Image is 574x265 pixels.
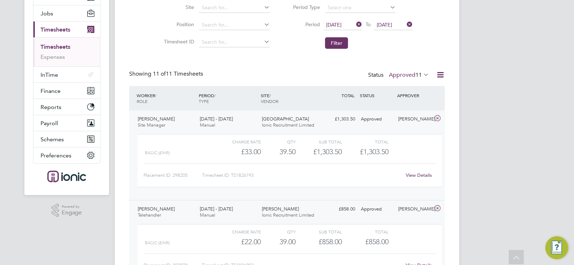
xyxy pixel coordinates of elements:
div: £858.00 [321,203,358,215]
button: Filter [325,37,348,49]
div: Placement ID: 298205 [143,170,202,181]
a: Powered byEngage [52,204,82,217]
span: Site Manager [138,122,165,128]
label: Period Type [288,4,320,10]
span: Jobs [41,10,53,17]
span: Ionic Recruitment Limited [262,122,314,128]
a: Timesheets [41,43,70,50]
span: [PERSON_NAME] [262,206,299,212]
button: Schemes [33,131,100,147]
span: VENDOR [261,98,278,104]
div: WORKER [135,89,197,108]
span: ROLE [137,98,147,104]
button: Jobs [33,5,100,21]
span: £1,303.50 [360,147,389,156]
input: Search for... [199,3,270,13]
div: QTY [261,137,296,146]
div: Timesheets [33,37,100,66]
span: [DATE] [326,22,342,28]
label: Period [288,21,320,28]
span: To [363,20,373,29]
div: [PERSON_NAME] [395,203,433,215]
span: Manual [200,122,215,128]
span: / [269,93,271,98]
div: Charge rate [215,227,261,236]
a: Go to home page [33,171,100,182]
div: Total [342,137,388,146]
div: SITE [259,89,321,108]
div: Sub Total [296,137,342,146]
div: Timesheet ID: TS1826193 [202,170,401,181]
span: Manual [200,212,215,218]
span: InTime [41,71,58,78]
div: Approved [358,203,395,215]
div: Approved [358,113,395,125]
div: £1,303.50 [296,146,342,158]
button: Engage Resource Center [545,236,568,259]
span: TOTAL [342,93,354,98]
a: Expenses [41,53,65,60]
span: Powered by [62,204,82,210]
a: View Details [406,172,432,178]
div: [PERSON_NAME] [395,113,433,125]
span: Payroll [41,120,58,127]
button: Finance [33,83,100,99]
span: 11 [415,71,422,79]
span: [GEOGRAPHIC_DATA] [262,116,309,122]
input: Search for... [199,20,270,30]
button: Preferences [33,147,100,163]
div: STATUS [358,89,395,102]
button: Timesheets [33,22,100,37]
span: £858.00 [365,237,389,246]
div: Sub Total [296,227,342,236]
div: Status [368,70,430,80]
span: / [155,93,156,98]
div: Showing [129,70,204,78]
div: QTY [261,227,296,236]
span: Schemes [41,136,64,143]
span: / [214,93,216,98]
button: Payroll [33,115,100,131]
span: Telehandler [138,212,161,218]
label: Site [162,4,194,10]
div: 39.00 [261,236,296,248]
span: Engage [62,210,82,216]
img: ionic-logo-retina.png [47,171,86,182]
input: Search for... [199,37,270,47]
input: Select one [325,3,396,13]
label: Approved [389,71,429,79]
span: Finance [41,87,61,94]
button: InTime [33,67,100,82]
span: [DATE] [377,22,392,28]
span: Timesheets [41,26,70,33]
span: [DATE] - [DATE] [200,206,233,212]
div: £33.00 [215,146,261,158]
div: APPROVER [395,89,433,102]
span: Basic (£/HR) [145,150,170,155]
span: Basic (£/HR) [145,240,170,245]
span: Reports [41,104,61,110]
div: £1,303.50 [321,113,358,125]
span: [PERSON_NAME] [138,206,175,212]
div: £858.00 [296,236,342,248]
label: Position [162,21,194,28]
span: [PERSON_NAME] [138,116,175,122]
div: Charge rate [215,137,261,146]
span: 11 of [153,70,166,77]
button: Reports [33,99,100,115]
div: Total [342,227,388,236]
span: TYPE [199,98,209,104]
span: [DATE] - [DATE] [200,116,233,122]
span: 11 Timesheets [153,70,203,77]
span: Ionic Recruitment Limited [262,212,314,218]
label: Timesheet ID [162,38,194,45]
div: 39.50 [261,146,296,158]
span: Preferences [41,152,71,159]
div: £22.00 [215,236,261,248]
div: PERIOD [197,89,259,108]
